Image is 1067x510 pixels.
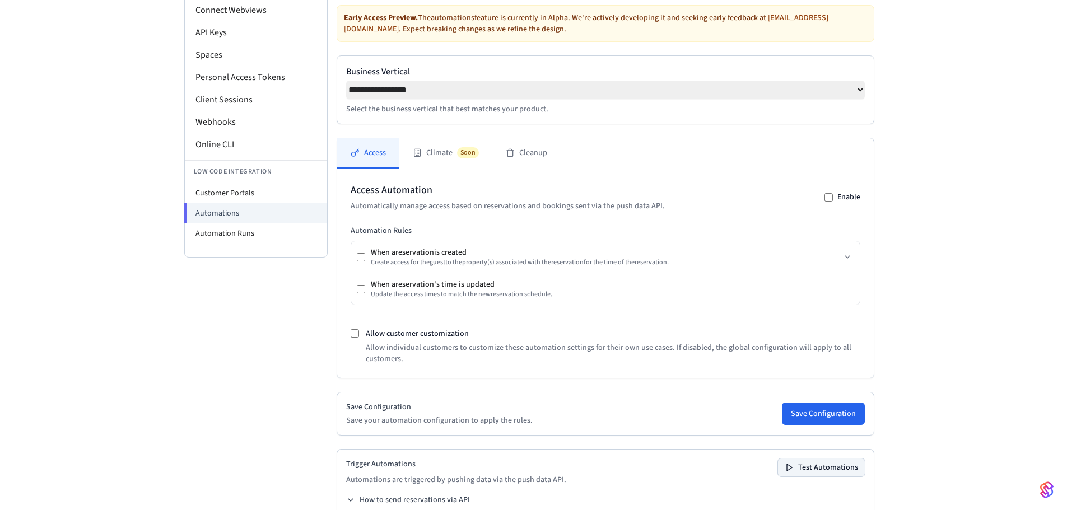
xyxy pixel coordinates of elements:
button: Test Automations [778,458,865,476]
div: Create access for the guest to the property (s) associated with the reservation for the time of t... [371,258,669,267]
div: When a reservation is created [371,247,669,258]
p: Select the business vertical that best matches your product. [346,104,865,115]
li: Online CLI [185,133,327,156]
li: Automation Runs [185,223,327,244]
div: Update the access times to match the new reservation schedule. [371,290,552,299]
span: Soon [457,147,479,158]
h2: Access Automation [351,183,665,198]
p: Save your automation configuration to apply the rules. [346,415,533,426]
li: Spaces [185,44,327,66]
li: Webhooks [185,111,327,133]
div: When a reservation 's time is updated [371,279,552,290]
li: Personal Access Tokens [185,66,327,88]
button: ClimateSoon [399,138,492,169]
h2: Trigger Automations [346,458,566,470]
button: Cleanup [492,138,561,169]
p: Automations are triggered by pushing data via the push data API. [346,474,566,485]
img: SeamLogoGradient.69752ec5.svg [1040,481,1054,499]
div: The automations feature is currently in Alpha. We're actively developing it and seeking early fee... [337,5,874,42]
p: Automatically manage access based on reservations and bookings sent via the push data API. [351,200,665,212]
button: Access [337,138,399,169]
label: Enable [837,191,860,203]
li: API Keys [185,21,327,44]
button: How to send reservations via API [346,494,470,506]
label: Allow customer customization [366,328,469,339]
a: [EMAIL_ADDRESS][DOMAIN_NAME] [344,12,828,35]
li: Automations [184,203,327,223]
h3: Automation Rules [351,225,860,236]
h2: Save Configuration [346,401,533,413]
li: Customer Portals [185,183,327,203]
button: Save Configuration [782,403,865,425]
p: Allow individual customers to customize these automation settings for their own use cases. If dis... [366,342,860,364]
li: Client Sessions [185,88,327,111]
strong: Early Access Preview. [344,12,418,24]
label: Business Vertical [346,65,865,78]
li: Low Code Integration [185,160,327,183]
